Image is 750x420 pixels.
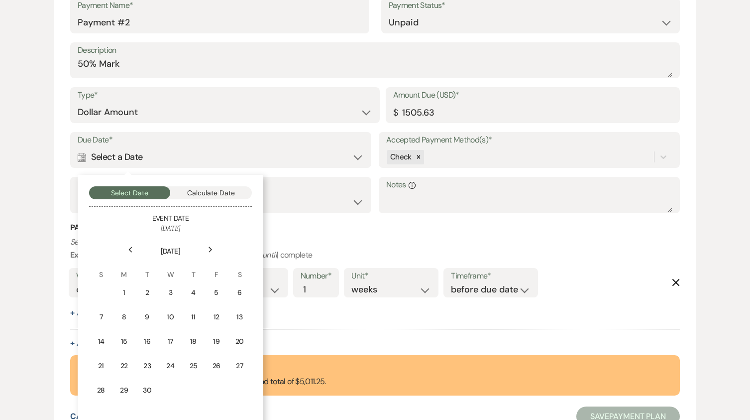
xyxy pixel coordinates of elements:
div: 2 [142,287,152,298]
div: 3 [166,287,175,298]
label: Notes [386,178,672,192]
th: F [206,258,227,280]
span: Check [390,152,412,162]
div: 7 [97,312,106,322]
div: 26 [212,361,221,371]
div: $ [393,106,398,120]
label: Description [78,43,672,58]
label: Type* [78,88,372,103]
th: S [90,258,112,280]
div: 23 [142,361,152,371]
i: until [262,250,277,260]
th: T [136,258,158,280]
b: Example [70,250,101,260]
div: 8 [119,312,128,322]
div: 9 [142,312,152,322]
div: Select a Date [78,147,364,167]
div: 6 [235,287,244,298]
th: [DATE] [90,234,251,257]
div: 19 [212,336,221,347]
label: Due Date* [78,133,364,147]
div: 24 [166,361,175,371]
div: 5 [212,287,221,298]
button: + Add Payment [70,339,131,347]
h3: Payment Reminder [70,222,680,233]
div: 20 [235,336,244,347]
div: 14 [97,336,106,347]
div: 17 [166,336,175,347]
button: Calculate Date [170,186,252,199]
div: 22 [119,361,128,371]
th: T [182,258,204,280]
label: Amount Due (USD)* [393,88,673,103]
label: Accepted Payment Method(s)* [386,133,672,147]
h5: Event Date [89,214,252,224]
div: 21 [97,361,106,371]
textarea: 50% Mark [78,57,672,77]
th: W [159,258,181,280]
div: 12 [212,312,221,322]
div: 16 [142,336,152,347]
label: Timeframe* [451,269,531,283]
p: : weekly | | 2 | months | before event date | | complete [70,236,680,261]
label: Number* [301,269,332,283]
button: Select Date [89,186,171,199]
div: 27 [235,361,244,371]
th: M [113,258,135,280]
div: 10 [166,312,175,322]
h6: [DATE] [89,224,252,234]
button: + AddAnotherReminder [70,309,169,317]
div: 13 [235,312,244,322]
div: 11 [189,312,198,322]
i: Set reminders for this task. [70,237,159,247]
div: 25 [189,361,198,371]
div: 4 [189,287,198,298]
div: 1 [119,287,128,298]
div: 30 [142,385,152,396]
div: 18 [189,336,198,347]
label: Who would you like to remind?* [76,269,181,283]
div: 28 [97,385,106,396]
div: 15 [119,336,128,347]
div: 29 [119,385,128,396]
label: Unit* [351,269,431,283]
th: S [228,258,251,280]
